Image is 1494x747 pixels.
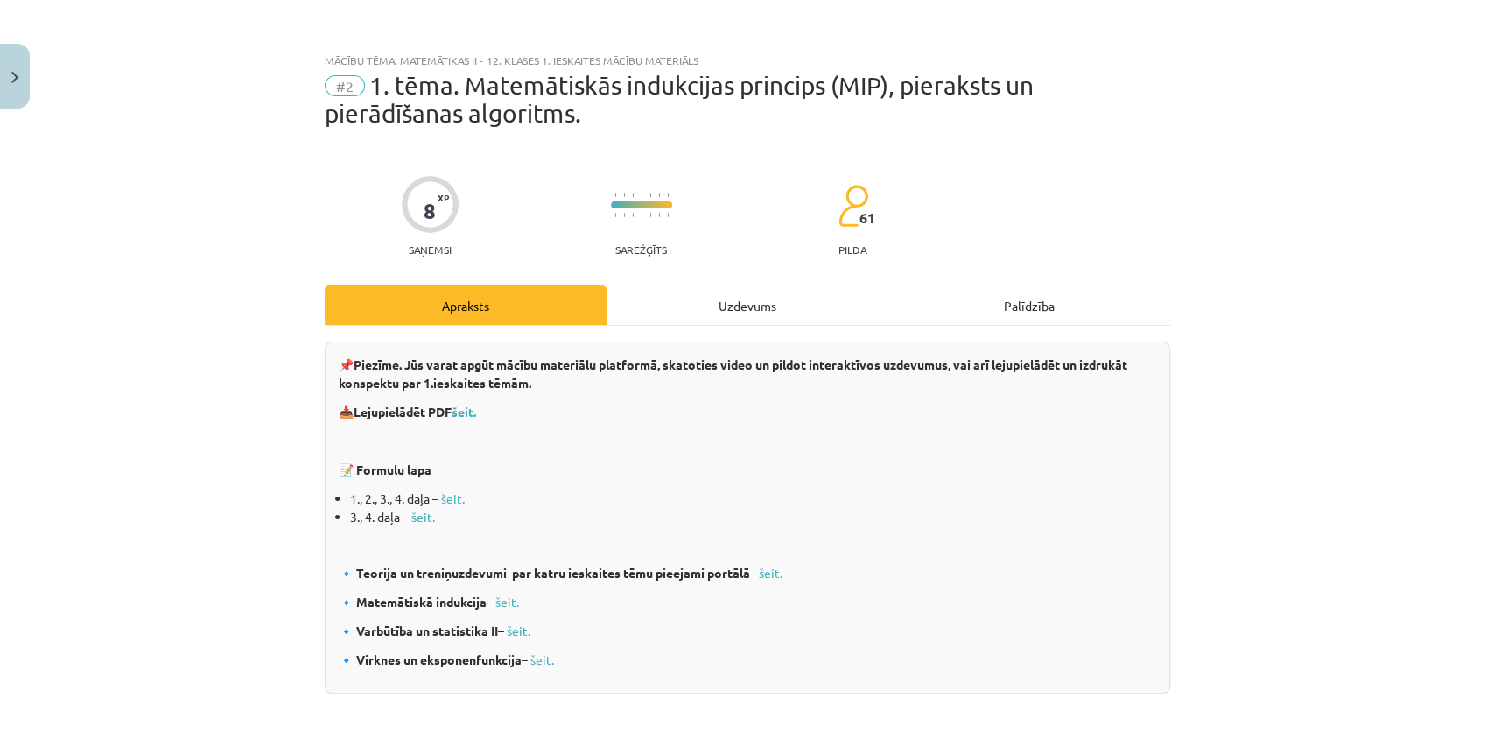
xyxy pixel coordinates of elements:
[838,184,868,228] img: students-c634bb4e5e11cddfef0936a35e636f08e4e9abd3cc4e673bd6f9a4125e45ecb1.svg
[658,213,660,217] img: icon-short-line-57e1e144782c952c97e751825c79c345078a6d821885a25fce030b3d8c18986b.svg
[402,243,459,256] p: Saņemsi
[424,199,436,223] div: 8
[623,213,625,217] img: icon-short-line-57e1e144782c952c97e751825c79c345078a6d821885a25fce030b3d8c18986b.svg
[859,210,875,226] span: 61
[615,243,667,256] p: Sarežģīts
[339,356,1127,391] b: Piezīme. Jūs varat apgūt mācību materiālu platformā, skatoties video un pildot interaktīvos uzdev...
[658,193,660,197] img: icon-short-line-57e1e144782c952c97e751825c79c345078a6d821885a25fce030b3d8c18986b.svg
[888,285,1170,325] div: Palīdzība
[641,193,642,197] img: icon-short-line-57e1e144782c952c97e751825c79c345078a6d821885a25fce030b3d8c18986b.svg
[325,54,1170,67] div: Mācību tēma: Matemātikas ii - 12. klases 1. ieskaites mācību materiāls
[495,594,519,610] a: šeit.
[339,622,1156,640] p: –
[623,193,625,197] img: icon-short-line-57e1e144782c952c97e751825c79c345078a6d821885a25fce030b3d8c18986b.svg
[632,213,634,217] img: icon-short-line-57e1e144782c952c97e751825c79c345078a6d821885a25fce030b3d8c18986b.svg
[438,193,449,202] span: XP
[649,213,651,217] img: icon-short-line-57e1e144782c952c97e751825c79c345078a6d821885a25fce030b3d8c18986b.svg
[339,623,498,638] b: 🔹 Varbūtība un statistika II
[11,72,18,83] img: icon-close-lesson-0947bae3869378f0d4975bcd49f059093ad1ed9edebbc8119c70593378902aed.svg
[339,593,1156,611] p: –
[325,285,607,325] div: Apraksts
[632,193,634,197] img: icon-short-line-57e1e144782c952c97e751825c79c345078a6d821885a25fce030b3d8c18986b.svg
[354,404,452,419] b: Lejupielādēt PDF
[339,403,1156,421] p: 📥
[667,213,669,217] img: icon-short-line-57e1e144782c952c97e751825c79c345078a6d821885a25fce030b3d8c18986b.svg
[607,285,888,325] div: Uzdevums
[649,193,651,197] img: icon-short-line-57e1e144782c952c97e751825c79c345078a6d821885a25fce030b3d8c18986b.svg
[339,356,1156,392] p: 📌
[339,565,750,581] b: 🔹 Teorija un treniņuzdevumi par katru ieskaites tēmu pieejami portālā
[350,490,1156,508] li: 1., 2., 3., 4. daļa –
[667,193,669,197] img: icon-short-line-57e1e144782c952c97e751825c79c345078a6d821885a25fce030b3d8c18986b.svg
[441,490,465,506] a: šeit.
[614,193,616,197] img: icon-short-line-57e1e144782c952c97e751825c79c345078a6d821885a25fce030b3d8c18986b.svg
[325,75,365,96] span: #2
[614,213,616,217] img: icon-short-line-57e1e144782c952c97e751825c79c345078a6d821885a25fce030b3d8c18986b.svg
[339,564,1156,582] p: –
[339,652,522,667] b: 🔹 Virknes un eksponenfunkcija
[411,509,435,525] a: šeit.
[641,213,642,217] img: icon-short-line-57e1e144782c952c97e751825c79c345078a6d821885a25fce030b3d8c18986b.svg
[339,651,1156,669] p: –
[339,594,487,610] b: 🔹 Matemātiskā indukcija
[452,404,476,419] a: šeit.
[507,623,530,638] a: šeit.
[838,243,866,256] p: pilda
[759,565,782,581] a: šeit.
[325,71,1034,128] span: 1. tēma. Matemātiskās indukcijas princips (MIP), pieraksts un pierādīšanas algoritms.
[530,652,554,667] a: šeit.
[339,462,431,477] b: 📝 Formulu lapa
[350,508,1156,526] li: 3., 4. daļa –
